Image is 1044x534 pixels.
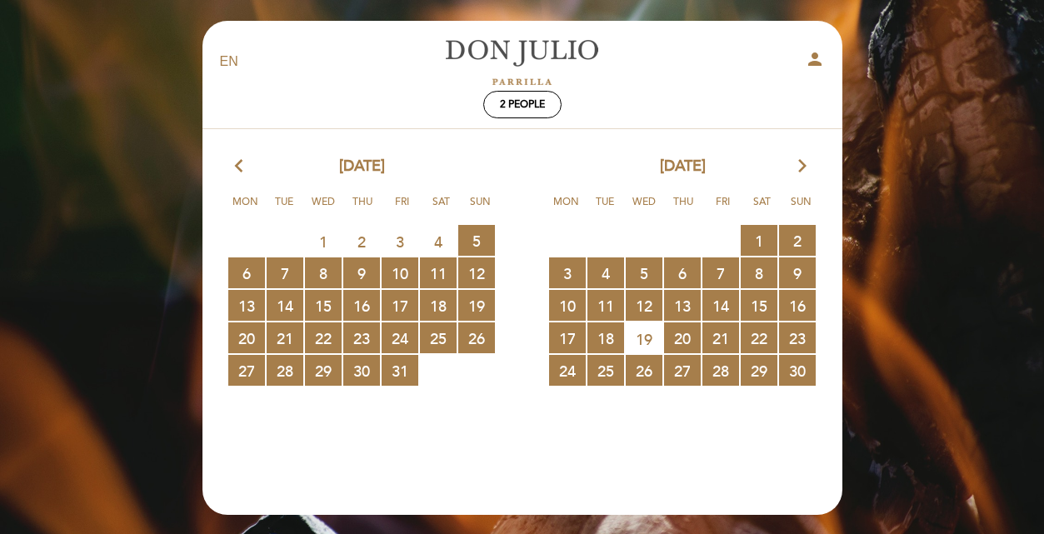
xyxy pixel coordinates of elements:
span: 17 [382,290,418,321]
span: Wed [307,193,340,224]
span: 12 [626,290,662,321]
span: 15 [305,290,342,321]
span: 14 [267,290,303,321]
span: 30 [343,355,380,386]
span: 22 [305,322,342,353]
span: 7 [702,257,739,288]
span: 18 [587,322,624,353]
span: 2 [779,225,816,256]
span: 28 [267,355,303,386]
span: 6 [228,257,265,288]
span: 9 [343,257,380,288]
span: 11 [587,290,624,321]
span: 22 [741,322,777,353]
span: 1 [741,225,777,256]
span: Thu [667,193,700,224]
span: 25 [587,355,624,386]
span: 12 [458,257,495,288]
span: 18 [420,290,457,321]
span: Sun [463,193,497,224]
span: 16 [779,290,816,321]
span: 10 [549,290,586,321]
span: 7 [267,257,303,288]
span: Fri [706,193,739,224]
span: 10 [382,257,418,288]
span: 17 [549,322,586,353]
span: 19 [626,323,662,354]
span: 5 [626,257,662,288]
span: 8 [741,257,777,288]
span: 24 [382,322,418,353]
span: 23 [343,322,380,353]
span: 2 people [500,98,545,111]
span: 4 [587,257,624,288]
span: Tue [267,193,301,224]
span: 16 [343,290,380,321]
span: 29 [305,355,342,386]
span: 3 [382,226,418,257]
span: 31 [382,355,418,386]
span: 21 [702,322,739,353]
span: 14 [702,290,739,321]
span: 25 [420,322,457,353]
a: [PERSON_NAME] [418,39,627,85]
span: 23 [779,322,816,353]
span: Mon [228,193,262,224]
i: arrow_forward_ios [795,156,810,177]
span: Wed [627,193,661,224]
span: Fri [385,193,418,224]
span: Sun [784,193,817,224]
span: [DATE] [339,156,385,177]
span: 13 [664,290,701,321]
span: 26 [626,355,662,386]
span: 4 [420,226,457,257]
span: 27 [228,355,265,386]
span: 19 [458,290,495,321]
span: 8 [305,257,342,288]
span: 26 [458,322,495,353]
i: person [805,49,825,69]
button: person [805,49,825,75]
span: 11 [420,257,457,288]
span: 24 [549,355,586,386]
span: Thu [346,193,379,224]
span: 28 [702,355,739,386]
span: 6 [664,257,701,288]
span: Mon [549,193,582,224]
span: 20 [664,322,701,353]
span: 5 [458,225,495,256]
span: 9 [779,257,816,288]
span: 29 [741,355,777,386]
i: arrow_back_ios [235,156,250,177]
span: 13 [228,290,265,321]
span: Sat [424,193,457,224]
span: 2 [343,226,380,257]
span: Tue [588,193,622,224]
span: 15 [741,290,777,321]
span: 20 [228,322,265,353]
span: Sat [745,193,778,224]
span: 27 [664,355,701,386]
span: 21 [267,322,303,353]
span: [DATE] [660,156,706,177]
span: 3 [549,257,586,288]
span: 30 [779,355,816,386]
span: 1 [305,226,342,257]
